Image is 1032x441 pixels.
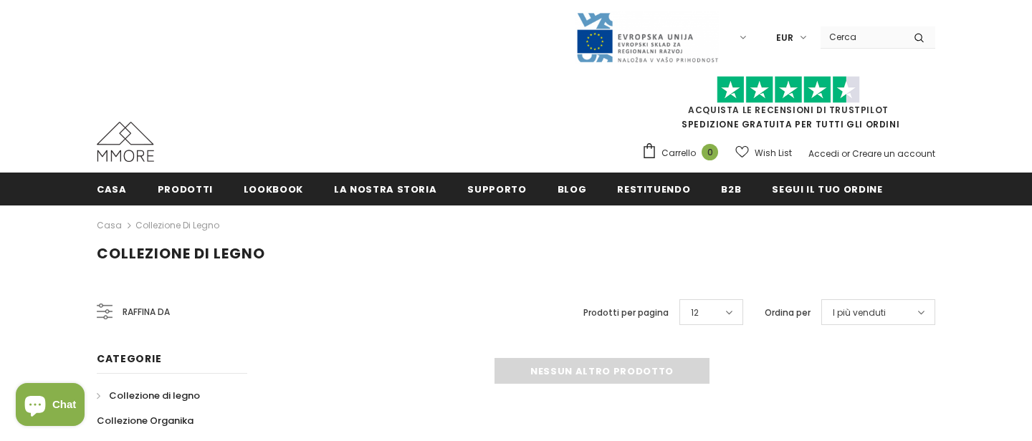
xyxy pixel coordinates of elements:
[833,306,886,320] span: I più venduti
[97,122,154,162] img: Casi MMORE
[641,82,935,130] span: SPEDIZIONE GRATUITA PER TUTTI GLI ORDINI
[852,147,935,160] a: Creare un account
[123,304,170,320] span: Raffina da
[702,144,718,160] span: 0
[721,173,741,205] a: B2B
[334,183,436,196] span: La nostra storia
[97,217,122,234] a: Casa
[97,408,193,433] a: Collezione Organika
[821,26,903,47] input: Search Site
[244,183,303,196] span: Lookbook
[558,183,587,196] span: Blog
[755,146,792,160] span: Wish List
[97,414,193,427] span: Collezione Organika
[158,173,213,205] a: Prodotti
[721,183,741,196] span: B2B
[158,183,213,196] span: Prodotti
[717,76,860,104] img: Fidati di Pilot Stars
[772,183,882,196] span: Segui il tuo ordine
[334,173,436,205] a: La nostra storia
[97,183,127,196] span: Casa
[735,140,792,165] a: Wish List
[617,173,690,205] a: Restituendo
[11,383,89,430] inbox-online-store-chat: Shopify online store chat
[97,243,265,263] span: Collezione di legno
[688,104,889,116] a: Acquista le recensioni di TrustPilot
[575,11,719,64] img: Javni Razpis
[776,31,793,45] span: EUR
[558,173,587,205] a: Blog
[97,173,127,205] a: Casa
[97,352,161,366] span: Categorie
[772,173,882,205] a: Segui il tuo ordine
[808,147,839,160] a: Accedi
[641,142,725,164] a: Carrello 0
[841,147,850,160] span: or
[617,183,690,196] span: Restituendo
[575,31,719,43] a: Javni Razpis
[765,306,811,320] label: Ordina per
[135,219,219,231] a: Collezione di legno
[691,306,699,320] span: 12
[583,306,669,320] label: Prodotti per pagina
[661,146,696,160] span: Carrello
[467,183,526,196] span: supporto
[244,173,303,205] a: Lookbook
[97,383,200,408] a: Collezione di legno
[467,173,526,205] a: supporto
[109,389,200,402] span: Collezione di legno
